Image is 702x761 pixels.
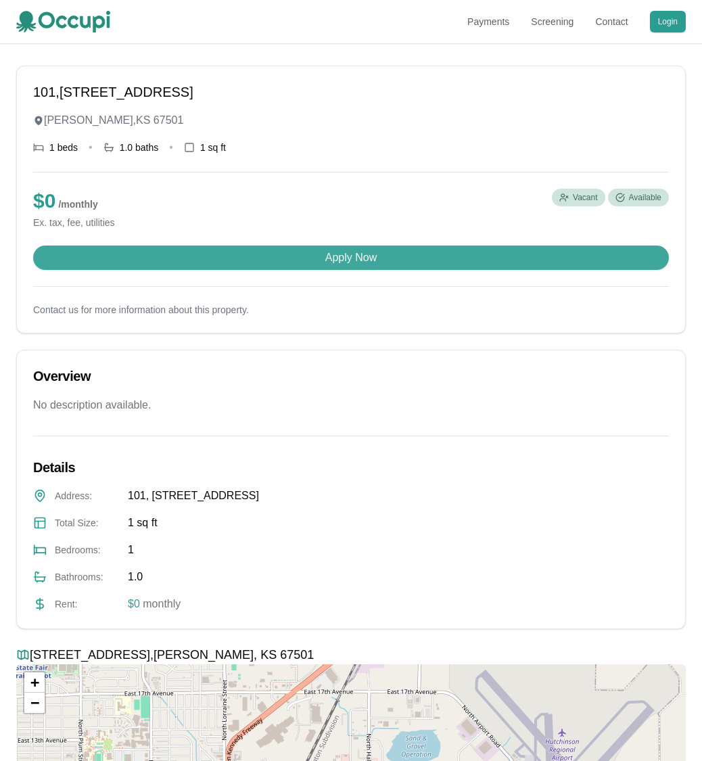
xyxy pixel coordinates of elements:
span: Total Size : [55,516,120,530]
span: monthly [140,598,181,609]
span: Rent : [55,597,120,611]
small: Ex. tax, fee, utilities [33,216,115,229]
a: Payments [467,15,509,28]
div: • [89,139,93,156]
span: Bedrooms : [55,543,120,557]
h3: [STREET_ADDRESS] , [PERSON_NAME] , KS 67501 [16,645,686,664]
span: Bathrooms : [55,570,120,584]
span: $0 [128,598,140,609]
button: Login [650,11,686,32]
h2: Details [33,458,669,477]
span: 1 beds [49,141,78,154]
span: Address : [55,489,120,503]
button: Apply Now [33,246,669,270]
span: − [30,694,39,711]
span: 1 [128,542,134,558]
div: • [169,139,173,156]
span: 1 sq ft [200,141,226,154]
span: Vacant [573,192,597,203]
span: [PERSON_NAME] , KS 67501 [44,112,183,129]
h1: 101, [STREET_ADDRESS] [33,83,669,101]
span: + [30,674,39,691]
p: $ 0 [33,189,115,213]
a: Screening [531,15,574,28]
a: Zoom in [24,672,45,693]
span: / monthly [58,199,97,210]
h2: Overview [33,367,669,386]
a: Zoom out [24,693,45,713]
span: 101, [STREET_ADDRESS] [128,488,259,504]
a: Contact [595,15,628,28]
span: 1.0 baths [120,141,159,154]
span: 1.0 [128,569,143,585]
span: 1 sq ft [128,515,158,531]
p: Contact us for more information about this property. [33,303,669,317]
p: No description available. [33,396,669,414]
span: Available [629,192,661,203]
